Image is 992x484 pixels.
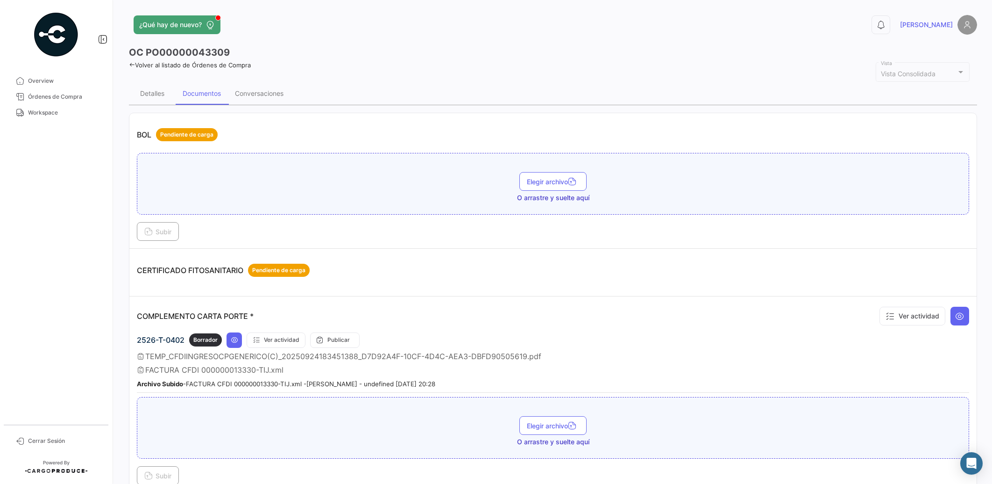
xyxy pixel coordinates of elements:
[519,416,587,435] button: Elegir archivo
[7,105,105,121] a: Workspace
[129,46,230,59] h3: OC PO00000043309
[7,73,105,89] a: Overview
[139,20,202,29] span: ¿Qué hay de nuevo?
[137,311,254,321] p: COMPLEMENTO CARTA PORTE *
[145,352,541,361] span: TEMP_CFDIINGRESOCPGENERICO(C)_20250924183451388_D7D92A4F-10CF-4D4C-AEA3-DBFD90505619.pdf
[900,20,953,29] span: [PERSON_NAME]
[134,15,220,34] button: ¿Qué hay de nuevo?
[881,70,935,78] mat-select-trigger: Vista Consolidada
[879,307,945,325] button: Ver actividad
[137,335,184,345] span: 2526-T-0402
[144,228,171,236] span: Subir
[517,193,589,202] span: O arrastre y suelte aquí
[160,130,213,139] span: Pendiente de carga
[137,128,218,141] p: BOL
[527,422,579,430] span: Elegir archivo
[28,77,101,85] span: Overview
[145,365,283,375] span: FACTURA CFDI 000000013330-TIJ.xml
[137,264,310,277] p: CERTIFICADO FITOSANITARIO
[28,108,101,117] span: Workspace
[140,89,164,97] div: Detalles
[960,452,983,475] div: Abrir Intercom Messenger
[28,437,101,445] span: Cerrar Sesión
[247,332,305,348] button: Ver actividad
[28,93,101,101] span: Órdenes de Compra
[957,15,977,35] img: placeholder-user.png
[252,266,305,275] span: Pendiente de carga
[183,89,221,97] div: Documentos
[137,380,435,388] small: - FACTURA CFDI 000000013330-TIJ.xml - [PERSON_NAME] - undefined [DATE] 20:28
[517,437,589,447] span: O arrastre y suelte aquí
[193,336,218,344] span: Borrador
[137,222,179,241] button: Subir
[7,89,105,105] a: Órdenes de Compra
[527,178,579,186] span: Elegir archivo
[310,332,360,348] button: Publicar
[235,89,283,97] div: Conversaciones
[137,380,183,388] b: Archivo Subido
[519,172,587,191] button: Elegir archivo
[33,11,79,58] img: powered-by.png
[144,472,171,480] span: Subir
[129,61,251,69] a: Volver al listado de Órdenes de Compra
